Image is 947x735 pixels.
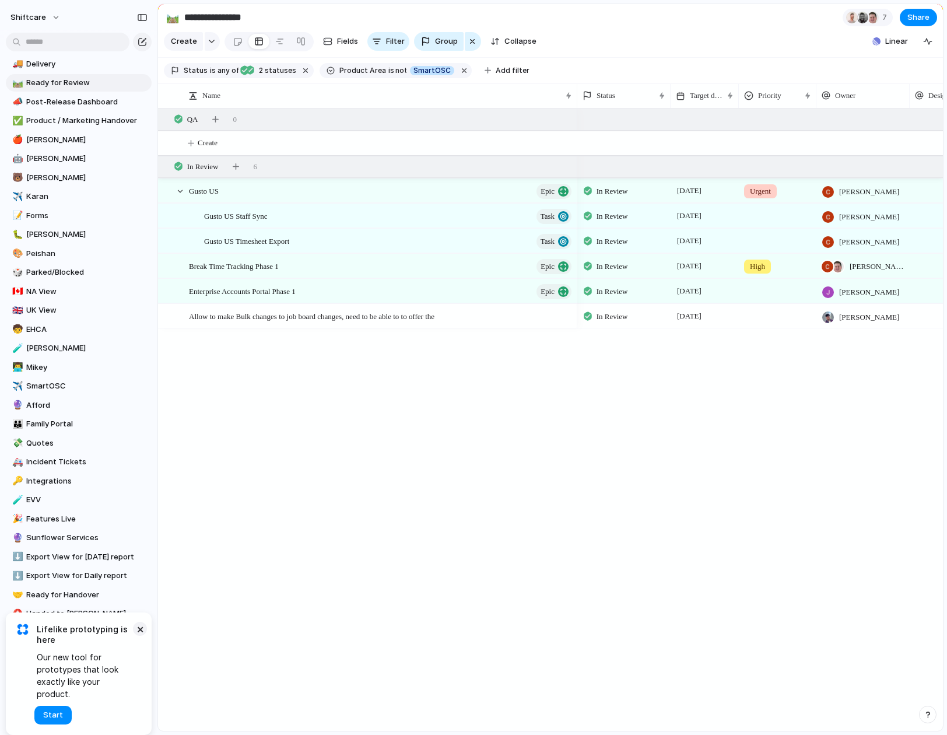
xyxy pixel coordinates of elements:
[6,321,152,338] a: 🧒EHCA
[26,513,148,525] span: Features Live
[10,77,22,89] button: 🛤️
[216,65,238,76] span: any of
[885,36,908,47] span: Linear
[12,512,20,526] div: 🎉
[839,236,899,248] span: [PERSON_NAME]
[6,605,152,622] div: ⛑️Handed to [PERSON_NAME]
[12,114,20,128] div: ✅
[541,183,555,199] span: Epic
[12,152,20,166] div: 🤖
[6,131,152,149] a: 🍎[PERSON_NAME]
[10,324,22,335] button: 🧒
[240,64,299,77] button: 2 statuses
[758,90,781,101] span: Priority
[10,134,22,146] button: 🍎
[10,532,22,544] button: 🔮
[26,456,148,468] span: Incident Tickets
[868,33,913,50] button: Linear
[204,209,267,222] span: Gusto US Staff Sync
[6,150,152,167] a: 🤖[PERSON_NAME]
[26,342,148,354] span: [PERSON_NAME]
[386,64,409,77] button: isnot
[12,209,20,222] div: 📝
[26,608,148,619] span: Handed to [PERSON_NAME]
[210,65,216,76] span: is
[10,437,22,449] button: 💸
[164,32,203,51] button: Create
[26,153,148,164] span: [PERSON_NAME]
[6,55,152,73] a: 🚚Delivery
[6,283,152,300] a: 🇨🇦NA View
[26,324,148,335] span: EHCA
[6,586,152,604] div: 🤝Ready for Handover
[6,207,152,225] a: 📝Forms
[12,588,20,601] div: 🤝
[12,95,20,108] div: 📣
[26,362,148,373] span: Mikey
[26,380,148,392] span: SmartOSC
[26,77,148,89] span: Ready for Review
[12,550,20,563] div: ⬇️
[6,529,152,547] a: 🔮Sunflower Services
[10,494,22,506] button: 🧪
[12,569,20,583] div: ⬇️
[435,36,458,47] span: Group
[6,93,152,111] a: 📣Post-Release Dashboard
[189,309,434,323] span: Allow to make Bulk changes to job board changes, need to be able to to offer the
[486,32,541,51] button: Collapse
[10,248,22,260] button: 🎨
[394,65,407,76] span: not
[900,9,937,26] button: Share
[12,607,20,621] div: ⛑️
[541,283,555,300] span: Epic
[536,184,571,199] button: Epic
[204,234,289,247] span: Gusto US Timesheet Export
[12,171,20,184] div: 🐻
[6,453,152,471] div: 🚑Incident Tickets
[10,456,22,468] button: 🚑
[6,226,152,243] div: 🐛[PERSON_NAME]
[12,247,20,260] div: 🎨
[597,185,628,197] span: In Review
[12,266,20,279] div: 🎲
[674,309,704,323] span: [DATE]
[6,491,152,509] a: 🧪EVV
[536,284,571,299] button: Epic
[10,380,22,392] button: ✈️
[408,64,457,77] button: SmartOSC
[187,161,219,173] span: In Review
[10,115,22,127] button: ✅
[750,261,765,272] span: High
[12,531,20,545] div: 🔮
[189,284,296,297] span: Enterprise Accounts Portal Phase 1
[189,184,219,197] span: Gusto US
[10,96,22,108] button: 📣
[12,418,20,431] div: 👪
[12,474,20,488] div: 🔑
[6,188,152,205] a: ✈️Karan
[26,191,148,202] span: Karan
[26,134,148,146] span: [PERSON_NAME]
[10,153,22,164] button: 🤖
[10,513,22,525] button: 🎉
[6,397,152,414] a: 🔮Afford
[6,245,152,262] a: 🎨Peishan
[6,473,152,490] a: 🔑Integrations
[388,65,394,76] span: is
[12,494,20,507] div: 🧪
[6,339,152,357] a: 🧪[PERSON_NAME]
[10,229,22,240] button: 🐛
[850,261,904,272] span: [PERSON_NAME] , [PERSON_NAME]
[6,74,152,92] a: 🛤️Ready for Review
[37,651,134,700] span: Our new tool for prototypes that look exactly like your product.
[12,436,20,450] div: 💸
